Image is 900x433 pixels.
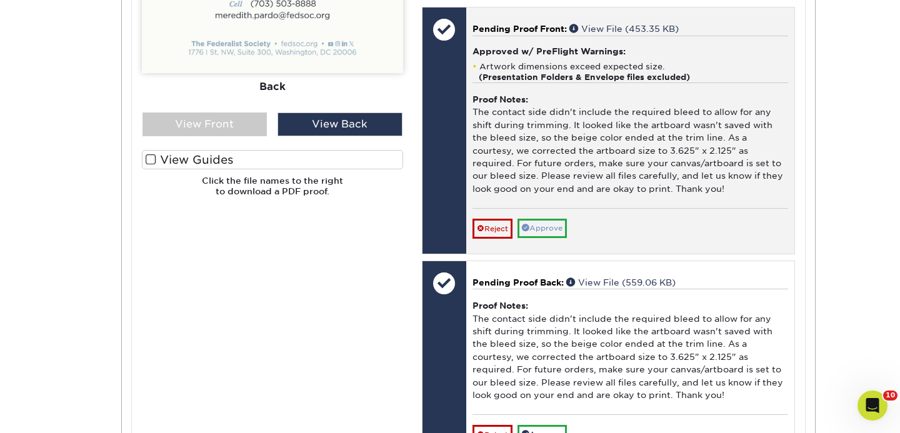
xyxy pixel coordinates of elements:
div: The contact side didn't include the required bleed to allow for any shift during trimming. It loo... [472,289,788,414]
strong: Proof Notes: [472,301,528,311]
div: View Front [142,112,267,136]
div: The contact side didn't include the required bleed to allow for any shift during trimming. It loo... [472,82,788,208]
span: 10 [883,391,897,401]
a: Reject [472,219,512,239]
h4: Approved w/ PreFlight Warnings: [472,46,788,56]
strong: Proof Notes: [472,94,528,104]
li: Artwork dimensions exceed expected size. [472,61,788,82]
a: View File (453.35 KB) [569,24,679,34]
div: Back [142,72,403,100]
iframe: Intercom live chat [857,391,887,421]
a: View File (559.06 KB) [566,277,676,287]
label: View Guides [142,150,403,169]
a: Approve [517,219,567,238]
span: Pending Proof Front: [472,24,567,34]
strong: (Presentation Folders & Envelope files excluded) [479,72,690,82]
h6: Click the file names to the right to download a PDF proof. [142,176,403,206]
span: Pending Proof Back: [472,277,564,287]
div: View Back [277,112,402,136]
